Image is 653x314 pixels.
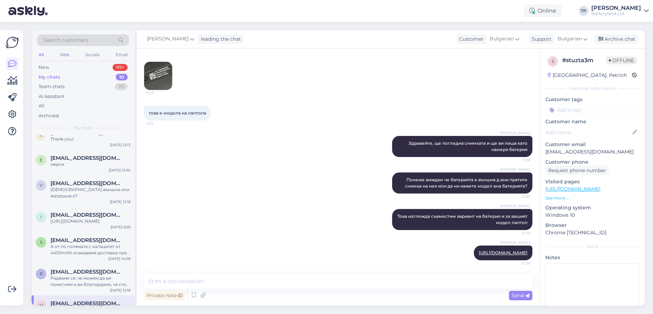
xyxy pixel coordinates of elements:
[397,214,529,225] span: Това изглежда съвместим вариант на батерия и за вашият модел лаптоп
[500,203,530,209] span: [PERSON_NAME]
[545,178,639,185] p: Visited pages
[110,199,130,204] div: [DATE] 12:18
[84,50,101,59] div: Socials
[51,187,130,199] div: [DEMOGRAPHIC_DATA] външна или вътрешна е?
[110,288,130,293] div: [DATE] 12:18
[147,35,189,43] span: [PERSON_NAME]
[149,110,206,116] span: това е модела на лаптопа
[51,275,130,288] div: Радваме се, че можем да ви помогнем и ви благодарим, че сте наш клиент!
[545,211,639,219] p: Windows 10
[40,157,42,163] span: e
[115,83,128,90] div: 70
[545,204,639,211] p: Operating system
[479,250,527,255] a: [URL][DOMAIN_NAME]
[40,214,42,220] span: i
[405,177,529,189] span: Понеже виждам че батерията е външна д ани пратите снимка на нея или да ни кажете модел ана батери...
[558,35,582,43] span: Bulgarian
[591,5,649,17] a: [PERSON_NAME]Batteryland Ltd
[504,157,530,163] span: 11:58
[547,72,627,79] div: [GEOGRAPHIC_DATA], Petrich
[39,64,49,71] div: New
[545,229,639,236] p: Chrome [TECHNICAL_ID]
[113,64,128,71] div: 99+
[504,194,530,199] span: 12:01
[490,35,514,43] span: Bulgarian
[51,161,130,168] div: мерси
[545,141,639,148] p: Customer email
[144,62,172,90] img: Attachment
[116,74,128,81] div: 10
[51,218,130,224] div: [URL][DOMAIN_NAME]
[545,85,639,92] div: Customer information
[40,183,42,188] span: v
[39,93,65,100] div: AI Assistant
[456,35,484,43] div: Customer
[39,103,45,110] div: All
[109,168,130,173] div: [DATE] 12:30
[545,118,639,125] p: Customer name
[504,261,530,266] span: 12:38
[500,130,530,136] span: [PERSON_NAME]
[545,243,639,250] div: Extra
[545,166,609,175] div: Request phone number
[146,90,173,96] span: 11:25
[524,5,562,17] div: Online
[51,269,123,275] span: radoslav_haitov@abv.bg
[500,167,530,172] span: [PERSON_NAME]
[546,129,631,136] input: Add name
[37,50,45,59] div: All
[110,142,130,148] div: [DATE] 12:13
[51,300,123,307] span: m_a_g_i_c@abv.bg
[198,35,241,43] div: leading the chat
[39,303,43,308] span: m
[51,237,123,243] span: sevan.mustafov@abv.bg
[6,36,19,49] img: Askly Logo
[591,5,641,11] div: [PERSON_NAME]
[43,37,88,44] span: Search customers
[51,155,123,161] span: elektra_co@abv.bg
[39,83,65,90] div: Team chats
[512,292,530,299] span: Send
[144,291,185,300] div: Private note
[409,140,529,152] span: Здравейте, ще погледна снимката и ще ви пиша като намеря батерия
[40,240,42,245] span: s
[545,222,639,229] p: Browser
[545,186,600,192] a: [URL][DOMAIN_NAME]
[51,212,123,218] span: isaacmanda043@gmail.com
[500,240,530,245] span: [PERSON_NAME]
[108,256,130,261] div: [DATE] 14:08
[110,224,130,230] div: [DATE] 9:26
[39,74,60,81] div: My chats
[562,56,606,65] div: # stuzta3m
[545,158,639,166] p: Customer phone
[40,271,43,276] span: r
[114,50,129,59] div: Email
[51,243,130,256] div: А от по голямата с капацитет от 4400mAh очакаваме доставка през Декември месец
[504,230,530,236] span: 12:38
[545,148,639,156] p: [EMAIL_ADDRESS][DOMAIN_NAME]
[74,125,93,131] span: My chats
[579,6,588,16] div: TP
[39,112,59,119] div: Archived
[591,11,641,17] div: Batteryland Ltd
[594,34,638,44] div: Archive chat
[529,35,552,43] div: Support
[545,254,639,261] p: Notes
[146,121,172,126] span: 11:25
[51,180,123,187] span: vwvalko@abv.bg
[59,50,71,59] div: Web
[545,195,639,201] p: See more ...
[545,96,639,103] p: Customer tags
[545,105,639,115] input: Add a tag
[51,136,130,142] div: Thank you!
[552,59,554,64] span: s
[606,57,637,64] span: Offline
